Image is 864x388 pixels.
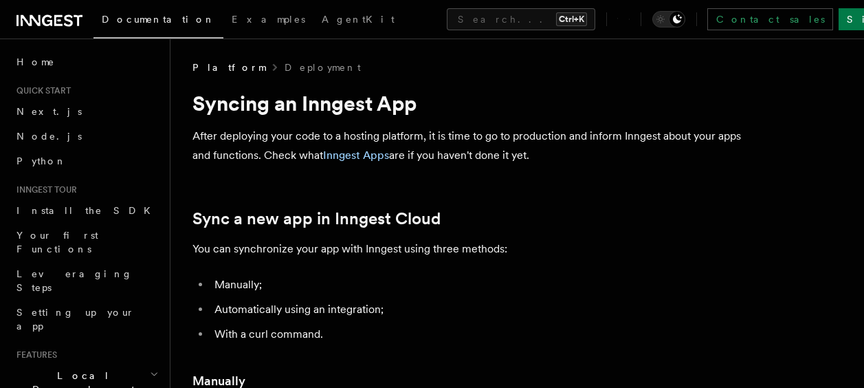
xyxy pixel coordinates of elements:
[11,261,162,300] a: Leveraging Steps
[11,85,71,96] span: Quick start
[11,149,162,173] a: Python
[652,11,685,28] button: Toggle dark mode
[11,300,162,338] a: Setting up your app
[232,14,305,25] span: Examples
[192,61,265,74] span: Platform
[93,4,223,39] a: Documentation
[11,198,162,223] a: Install the SDK
[11,184,77,195] span: Inngest tour
[323,149,389,162] a: Inngest Apps
[192,127,742,165] p: After deploying your code to a hosting platform, it is time to go to production and inform Innges...
[192,239,742,259] p: You can synchronize your app with Inngest using three methods:
[16,205,159,216] span: Install the SDK
[16,307,135,332] span: Setting up your app
[210,275,742,294] li: Manually;
[210,325,742,344] li: With a curl command.
[16,268,133,293] span: Leveraging Steps
[16,106,82,117] span: Next.js
[285,61,361,74] a: Deployment
[556,12,587,26] kbd: Ctrl+K
[16,55,55,69] span: Home
[223,4,313,37] a: Examples
[322,14,395,25] span: AgentKit
[707,8,833,30] a: Contact sales
[192,209,441,228] a: Sync a new app in Inngest Cloud
[447,8,595,30] button: Search...Ctrl+K
[16,131,82,142] span: Node.js
[313,4,403,37] a: AgentKit
[11,99,162,124] a: Next.js
[16,230,98,255] span: Your first Functions
[192,91,742,116] h1: Syncing an Inngest App
[11,50,162,74] a: Home
[210,300,742,319] li: Automatically using an integration;
[16,155,67,166] span: Python
[11,223,162,261] a: Your first Functions
[11,349,57,360] span: Features
[11,124,162,149] a: Node.js
[102,14,215,25] span: Documentation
